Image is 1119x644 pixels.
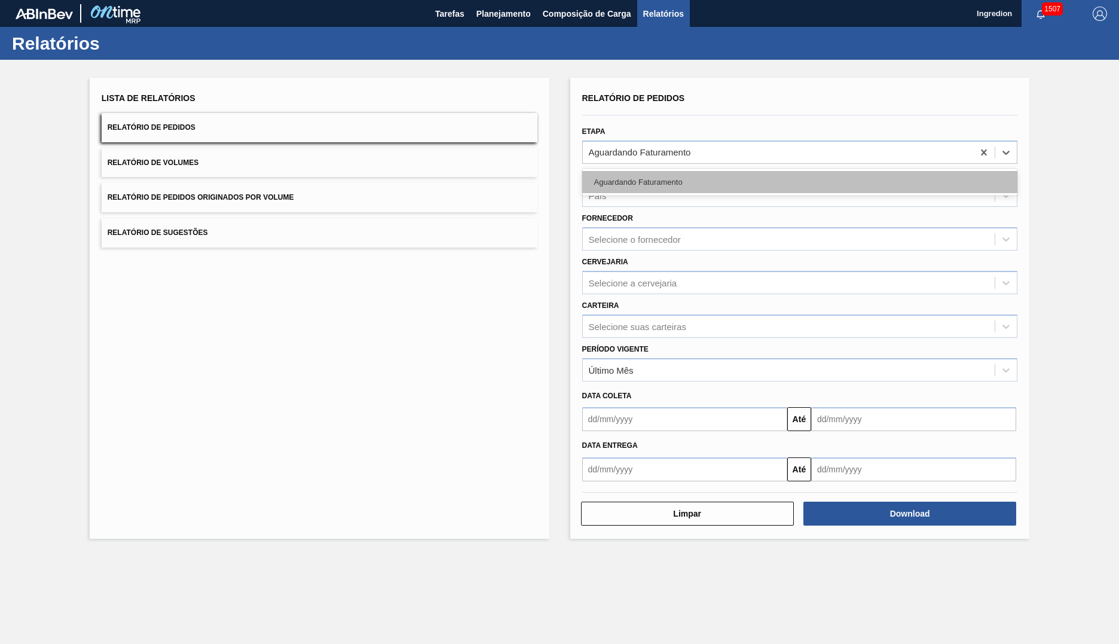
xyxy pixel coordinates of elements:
[102,148,537,178] button: Relatório de Volumes
[102,113,537,142] button: Relatório de Pedidos
[589,191,607,201] div: País
[543,7,631,21] span: Composição de Carga
[582,127,606,136] label: Etapa
[582,171,1018,193] div: Aguardando Faturamento
[435,7,464,21] span: Tarefas
[582,214,633,222] label: Fornecedor
[582,392,632,400] span: Data coleta
[12,36,224,50] h1: Relatórios
[582,93,685,103] span: Relatório de Pedidos
[589,234,681,245] div: Selecione o fornecedor
[102,183,537,212] button: Relatório de Pedidos Originados por Volume
[108,123,195,132] span: Relatório de Pedidos
[108,193,294,202] span: Relatório de Pedidos Originados por Volume
[589,321,686,331] div: Selecione suas carteiras
[1042,2,1063,16] span: 1507
[643,7,684,21] span: Relatórios
[582,258,628,266] label: Cervejaria
[102,93,195,103] span: Lista de Relatórios
[811,407,1016,431] input: dd/mm/yyyy
[582,301,619,310] label: Carteira
[589,365,634,375] div: Último Mês
[582,345,649,353] label: Período Vigente
[1093,7,1107,21] img: Logout
[582,441,638,450] span: Data entrega
[787,457,811,481] button: Até
[16,8,73,19] img: TNhmsLtSVTkK8tSr43FrP2fwEKptu5GPRR3wAAAABJRU5ErkJggg==
[589,277,677,288] div: Selecione a cervejaria
[787,407,811,431] button: Até
[108,158,198,167] span: Relatório de Volumes
[108,228,208,237] span: Relatório de Sugestões
[582,457,787,481] input: dd/mm/yyyy
[811,457,1016,481] input: dd/mm/yyyy
[476,7,531,21] span: Planejamento
[581,502,794,526] button: Limpar
[803,502,1016,526] button: Download
[1022,5,1060,22] button: Notificações
[102,218,537,248] button: Relatório de Sugestões
[582,407,787,431] input: dd/mm/yyyy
